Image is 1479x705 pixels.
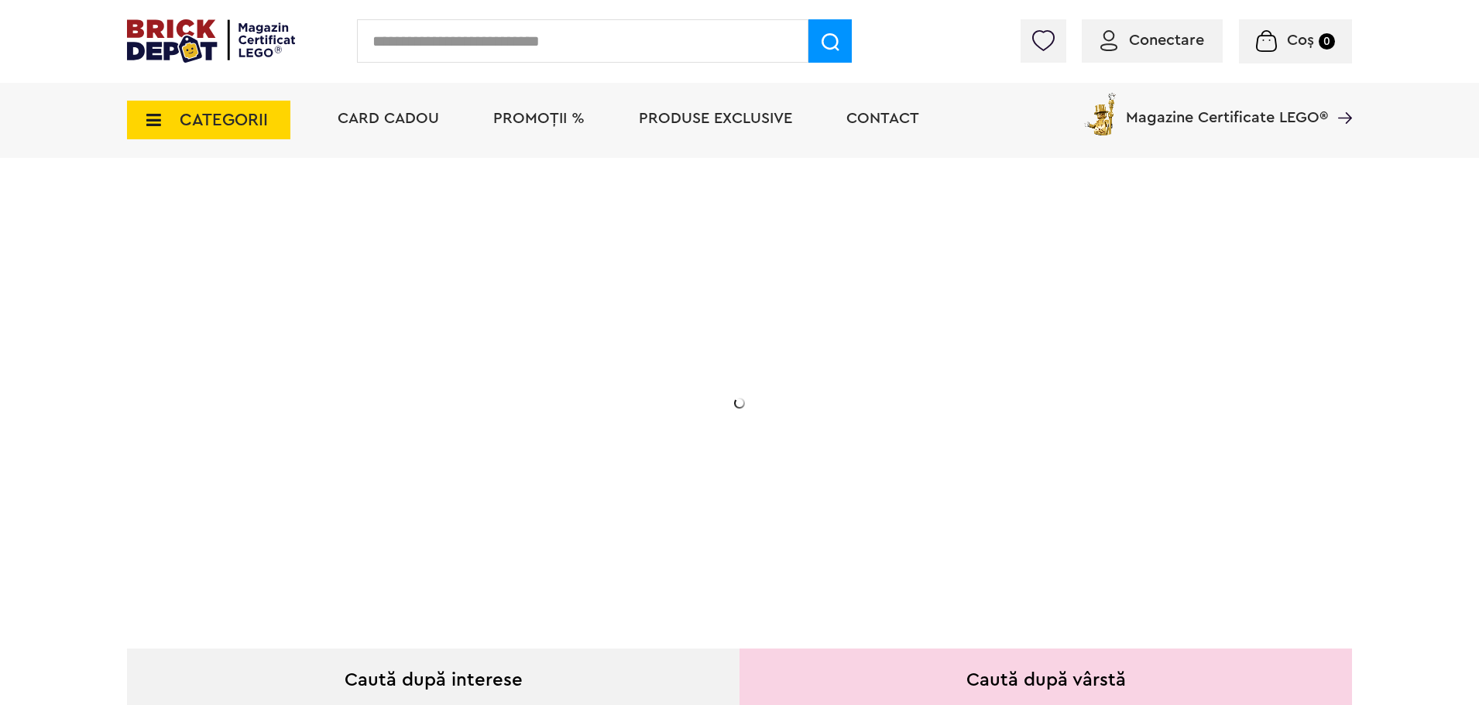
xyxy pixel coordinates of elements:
small: 0 [1319,33,1335,50]
span: Magazine Certificate LEGO® [1126,90,1328,125]
span: CATEGORII [180,111,268,128]
a: Produse exclusive [639,111,792,126]
a: PROMOȚII % [493,111,585,126]
span: Coș [1287,33,1314,48]
div: Explorează [237,483,547,502]
a: Magazine Certificate LEGO® [1328,90,1352,105]
a: Conectare [1100,33,1204,48]
h2: La două seturi LEGO de adulți achiziționate din selecție! În perioada 12 - [DATE]! [237,383,547,448]
h1: 20% Reducere! [237,312,547,368]
span: Conectare [1129,33,1204,48]
a: Contact [846,111,919,126]
a: Card Cadou [338,111,439,126]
